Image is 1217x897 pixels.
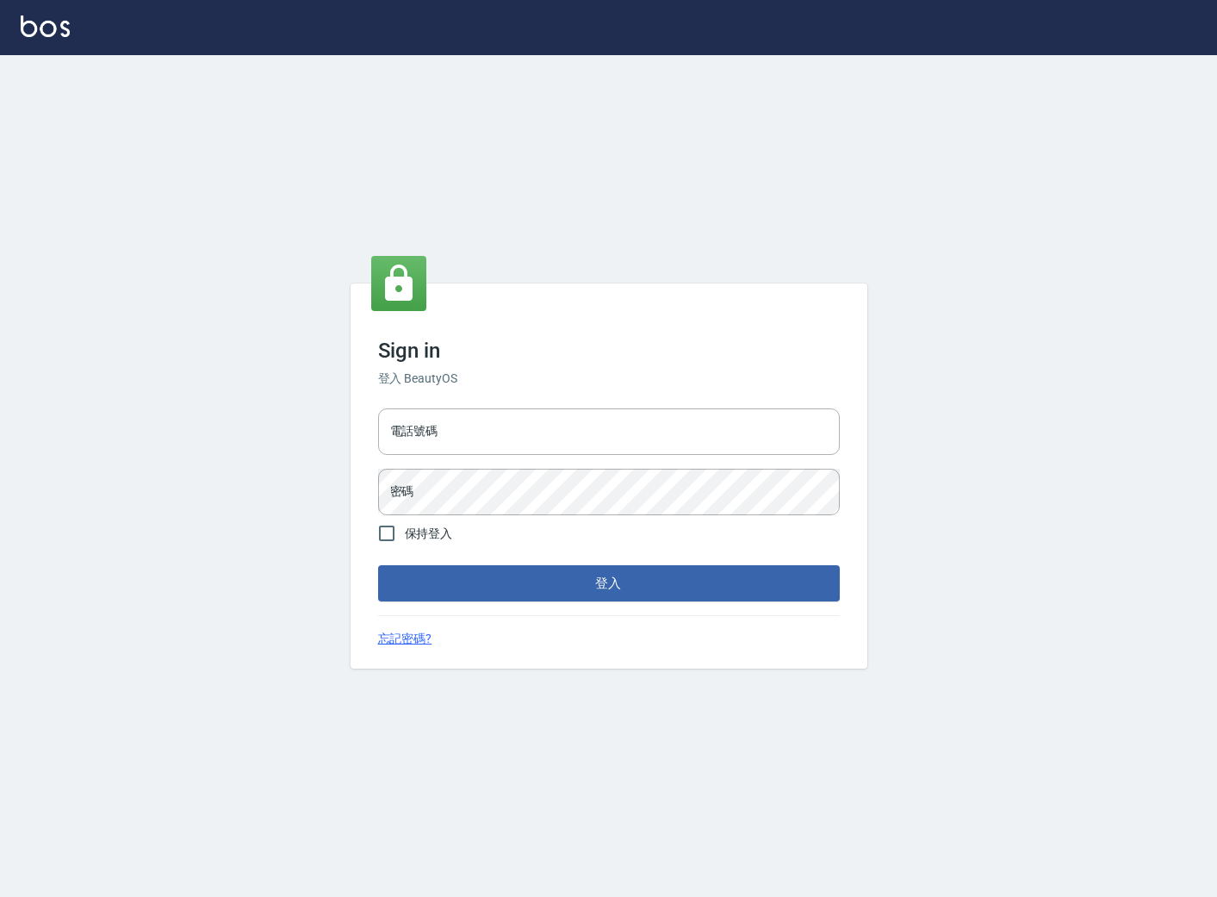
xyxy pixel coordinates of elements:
[378,565,840,601] button: 登入
[378,370,840,388] h6: 登入 BeautyOS
[21,16,70,37] img: Logo
[378,630,432,648] a: 忘記密碼?
[405,525,453,543] span: 保持登入
[378,339,840,363] h3: Sign in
